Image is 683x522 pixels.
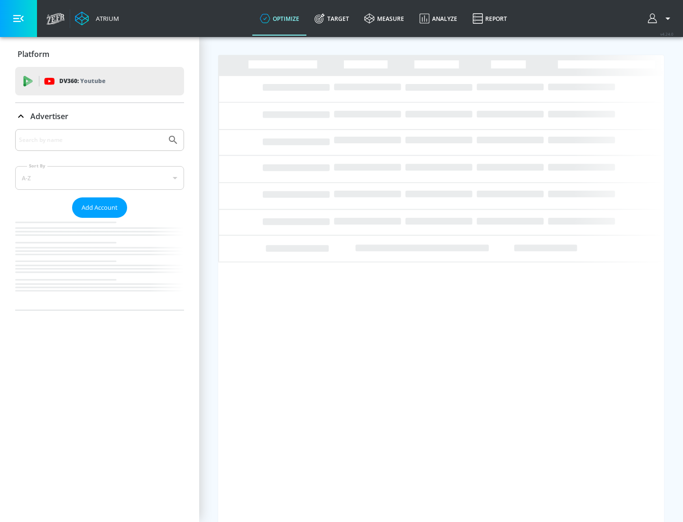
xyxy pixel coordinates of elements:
[75,11,119,26] a: Atrium
[307,1,357,36] a: Target
[19,134,163,146] input: Search by name
[82,202,118,213] span: Add Account
[660,31,674,37] span: v 4.24.0
[80,76,105,86] p: Youtube
[15,129,184,310] div: Advertiser
[30,111,68,121] p: Advertiser
[412,1,465,36] a: Analyze
[357,1,412,36] a: measure
[92,14,119,23] div: Atrium
[252,1,307,36] a: optimize
[15,103,184,130] div: Advertiser
[72,197,127,218] button: Add Account
[15,166,184,190] div: A-Z
[15,41,184,67] div: Platform
[15,67,184,95] div: DV360: Youtube
[27,163,47,169] label: Sort By
[18,49,49,59] p: Platform
[59,76,105,86] p: DV360:
[15,218,184,310] nav: list of Advertiser
[465,1,515,36] a: Report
